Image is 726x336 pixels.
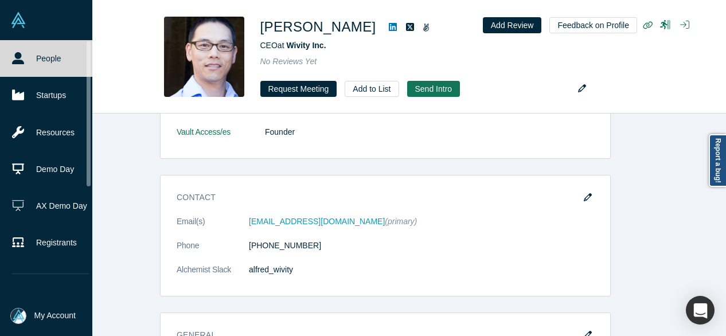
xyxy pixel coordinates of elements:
[34,310,76,322] span: My Account
[286,41,326,50] a: Wivity Inc.
[10,308,26,324] img: Mia Scott's Account
[249,241,321,250] a: [PHONE_NUMBER]
[345,81,399,97] button: Add to List
[385,217,417,226] span: (primary)
[177,240,249,264] dt: Phone
[407,81,460,97] button: Send Intro
[177,192,578,204] h3: Contact
[260,41,326,50] span: CEO at
[10,308,76,324] button: My Account
[249,264,594,276] dd: alfred_wivity
[483,17,542,33] button: Add Review
[177,216,249,240] dt: Email(s)
[265,126,594,138] dd: Founder
[249,217,385,226] a: [EMAIL_ADDRESS][DOMAIN_NAME]
[177,126,265,150] dt: Vault Access/es
[260,81,337,97] button: Request Meeting
[10,12,26,28] img: Alchemist Vault Logo
[260,57,317,66] span: No Reviews Yet
[549,17,637,33] button: Feedback on Profile
[164,17,244,97] img: Alfred Tom's Profile Image
[177,264,249,288] dt: Alchemist Slack
[177,102,265,126] dt: Alchemist Roles
[709,134,726,187] a: Report a bug!
[260,17,376,37] h1: [PERSON_NAME]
